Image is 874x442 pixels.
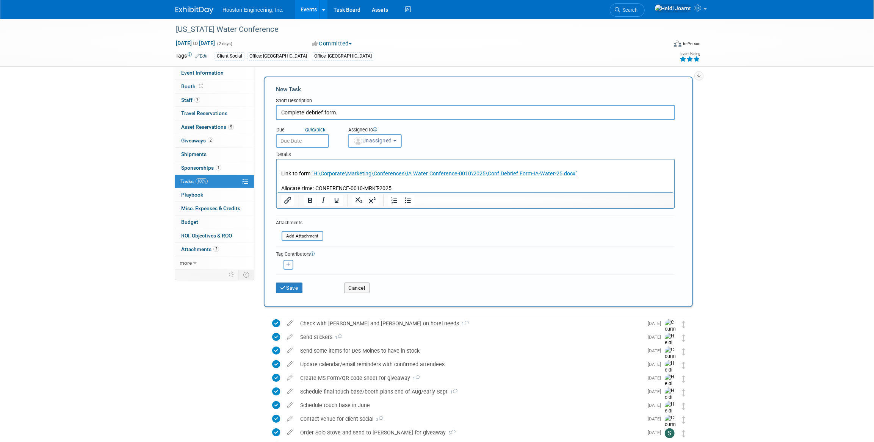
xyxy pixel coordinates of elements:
div: Tag Contributors [276,250,675,258]
a: Sponsorships1 [175,161,254,175]
a: edit [283,347,296,354]
button: Italic [317,195,330,206]
span: Unassigned [353,137,392,144]
button: Cancel [345,283,370,293]
a: Playbook [175,188,254,201]
span: [DATE] [648,430,665,435]
img: Heidi Joarnt [665,387,676,414]
div: Event Rating [680,52,700,56]
a: edit [283,320,296,327]
div: Assigned to [348,127,439,134]
a: Search [610,3,645,17]
button: Subscript [352,195,365,206]
img: Heidi Joarnt [655,4,691,12]
span: [DATE] [DATE] [175,40,215,47]
span: 5 [228,124,234,130]
i: Move task [682,403,686,410]
span: 100% [196,178,208,184]
i: Move task [682,389,686,396]
a: Attachments2 [175,243,254,256]
div: Send stickers [296,331,643,344]
div: Office: [GEOGRAPHIC_DATA] [312,52,374,60]
span: 1 [410,376,420,381]
a: more [175,256,254,270]
div: Office: [GEOGRAPHIC_DATA] [247,52,309,60]
a: Tasks100% [175,175,254,188]
button: Save [276,283,302,293]
iframe: Rich Text Area [277,159,674,192]
span: Playbook [181,192,203,198]
td: Toggle Event Tabs [239,270,254,280]
input: Due Date [276,134,329,148]
span: Sponsorships [181,165,221,171]
input: Name of task or a short description [276,105,675,120]
a: edit [283,402,296,409]
i: Move task [682,375,686,383]
button: Committed [310,40,355,48]
a: Event Information [175,66,254,80]
span: [DATE] [648,389,665,394]
a: Shipments [175,148,254,161]
i: Move task [682,334,686,342]
a: edit [283,388,296,395]
div: Schedule touch base in June [296,399,643,412]
span: 5 [446,431,456,436]
a: Budget [175,216,254,229]
i: Move task [682,430,686,437]
button: Bullet list [401,195,414,206]
div: [US_STATE] Water Conference [173,23,656,36]
img: Format-Inperson.png [674,41,681,47]
button: Unassigned [348,134,402,148]
span: Booth not reserved yet [197,83,205,89]
i: Quick [305,127,316,133]
a: Asset Reservations5 [175,120,254,134]
div: Check with [PERSON_NAME] and [PERSON_NAME] on hotel needs [296,317,643,330]
img: Heidi Joarnt [665,374,676,401]
button: Underline [330,195,343,206]
div: Send some items for Des Moines to have in stock [296,344,643,357]
span: 3 [373,417,383,422]
a: edit [283,375,296,381]
div: Attachments [276,220,323,226]
span: Budget [181,219,198,225]
span: Search [620,7,637,13]
i: Move task [682,362,686,369]
a: edit [283,415,296,422]
div: Create MS Form/QR code sheet for giveaway [296,372,643,384]
a: edit [283,334,296,340]
span: [DATE] [648,403,665,408]
button: Superscript [366,195,379,206]
div: Event Format [622,39,700,51]
a: Travel Reservations [175,107,254,120]
span: [DATE] [648,348,665,353]
div: New Task [276,85,675,94]
td: Tags [175,52,208,61]
span: Misc. Expenses & Credits [181,205,240,211]
span: ROI, Objectives & ROO [181,233,232,239]
a: Quickpick [304,127,327,133]
td: Personalize Event Tab Strip [226,270,239,280]
img: Savannah Hartsoch [665,428,675,438]
a: Giveaways2 [175,134,254,147]
span: 1 [448,390,457,395]
a: Edit [195,53,208,59]
span: [DATE] [648,321,665,326]
i: Move task [682,321,686,328]
i: Move task [682,348,686,355]
span: 1 [459,322,469,326]
a: Misc. Expenses & Credits [175,202,254,215]
span: more [180,260,192,266]
span: Attachments [181,246,219,252]
a: Staff7 [175,94,254,107]
span: Asset Reservations [181,124,234,130]
div: Schedule final touch base/booth plans end of Aug/early Sept [296,385,643,398]
span: [DATE] [648,416,665,422]
span: Event Information [181,70,224,76]
a: ROI, Objectives & ROO [175,229,254,242]
div: Details [276,148,675,159]
img: Courtney Grandbois [665,319,676,353]
button: Insert/edit link [281,195,294,206]
i: Move task [682,416,686,423]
